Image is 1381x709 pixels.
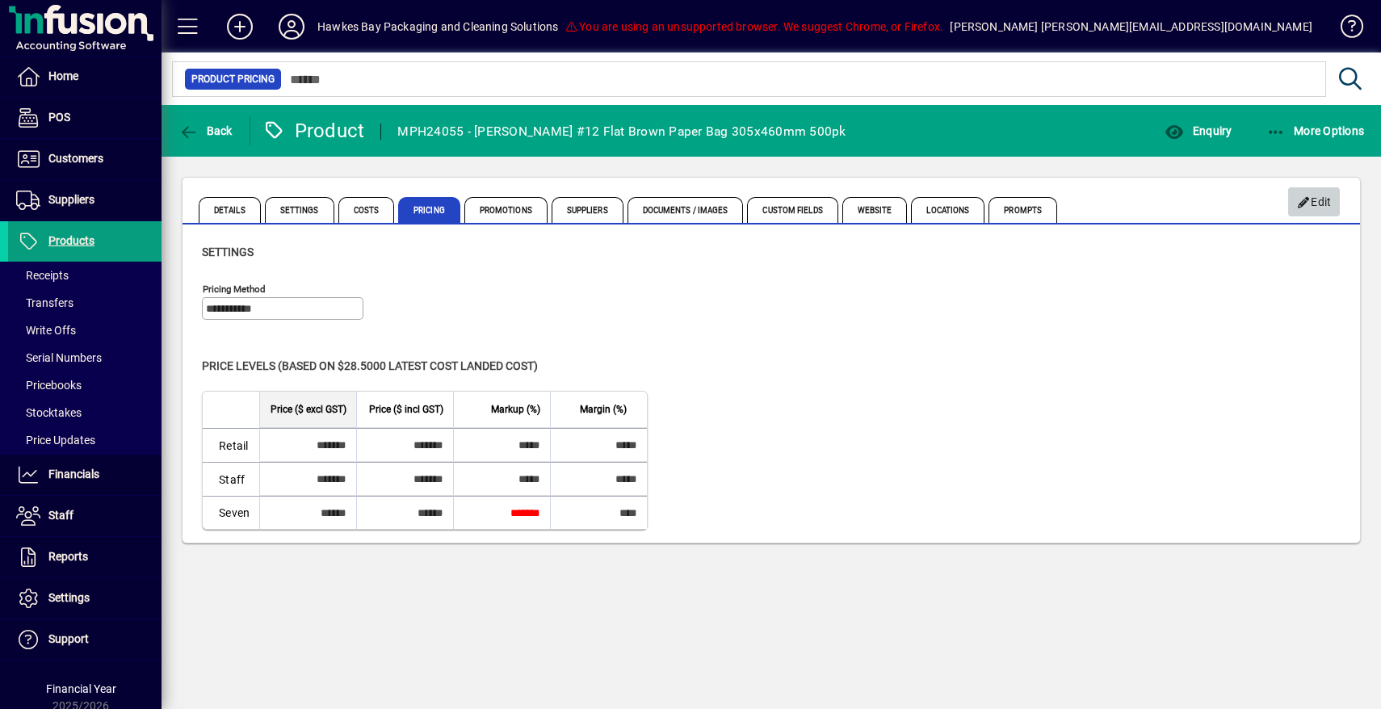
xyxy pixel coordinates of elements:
span: Customers [48,152,103,165]
span: Price levels (based on $28.5000 Latest cost landed cost) [202,359,538,372]
span: Write Offs [16,324,76,337]
span: Locations [911,197,984,223]
span: Markup (%) [491,401,540,418]
a: Pricebooks [8,371,162,399]
span: Promotions [464,197,548,223]
span: Suppliers [48,193,94,206]
span: Edit [1297,189,1332,216]
span: Products [48,234,94,247]
span: Price ($ excl GST) [271,401,346,418]
span: Documents / Images [628,197,744,223]
span: Receipts [16,269,69,282]
button: Back [174,116,237,145]
td: Retail [203,428,259,462]
a: Knowledge Base [1329,3,1361,56]
td: Staff [203,462,259,496]
span: Suppliers [552,197,623,223]
mat-label: Pricing method [203,283,266,295]
span: Transfers [16,296,73,309]
a: Transfers [8,289,162,317]
a: Write Offs [8,317,162,344]
span: Custom Fields [747,197,837,223]
button: Profile [266,12,317,41]
span: Pricebooks [16,379,82,392]
span: Enquiry [1165,124,1232,137]
a: POS [8,98,162,138]
td: Seven [203,496,259,529]
button: More Options [1262,116,1369,145]
a: Customers [8,139,162,179]
span: Website [842,197,908,223]
a: Receipts [8,262,162,289]
span: Financial Year [46,682,116,695]
a: Reports [8,537,162,577]
span: Settings [48,591,90,604]
a: Stocktakes [8,399,162,426]
div: [PERSON_NAME] [PERSON_NAME][EMAIL_ADDRESS][DOMAIN_NAME] [950,14,1312,40]
button: Add [214,12,266,41]
span: Price Updates [16,434,95,447]
a: Serial Numbers [8,344,162,371]
a: Suppliers [8,180,162,220]
span: Financials [48,468,99,480]
button: Edit [1288,187,1340,216]
span: Product Pricing [191,71,275,87]
span: You are using an unsupported browser. We suggest Chrome, or Firefox. [565,20,943,33]
span: Details [199,197,261,223]
span: Back [178,124,233,137]
a: Financials [8,455,162,495]
span: Staff [48,509,73,522]
button: Enquiry [1161,116,1236,145]
span: Price ($ incl GST) [369,401,443,418]
a: Support [8,619,162,660]
a: Home [8,57,162,97]
span: Home [48,69,78,82]
div: Product [262,118,365,144]
span: Reports [48,550,88,563]
span: Settings [202,245,254,258]
a: Price Updates [8,426,162,454]
div: MPH24055 - [PERSON_NAME] #12 Flat Brown Paper Bag 305x460mm 500pk [397,119,846,145]
span: Prompts [989,197,1057,223]
span: Costs [338,197,395,223]
span: Serial Numbers [16,351,102,364]
div: Hawkes Bay Packaging and Cleaning Solutions [317,14,559,40]
span: More Options [1266,124,1365,137]
span: Settings [265,197,334,223]
span: Margin (%) [580,401,627,418]
span: Pricing [398,197,460,223]
span: Stocktakes [16,406,82,419]
app-page-header-button: Back [162,116,250,145]
span: Support [48,632,89,645]
span: POS [48,111,70,124]
a: Settings [8,578,162,619]
a: Staff [8,496,162,536]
